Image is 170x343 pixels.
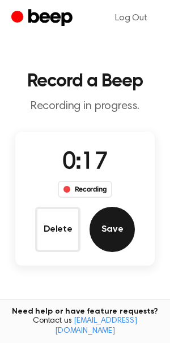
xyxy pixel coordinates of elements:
[9,72,161,90] h1: Record a Beep
[35,207,80,252] button: Delete Audio Record
[11,7,75,29] a: Beep
[62,151,108,175] span: 0:17
[9,99,161,114] p: Recording in progress.
[7,316,163,336] span: Contact us
[58,181,113,198] div: Recording
[90,207,135,252] button: Save Audio Record
[104,5,159,32] a: Log Out
[55,317,137,335] a: [EMAIL_ADDRESS][DOMAIN_NAME]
